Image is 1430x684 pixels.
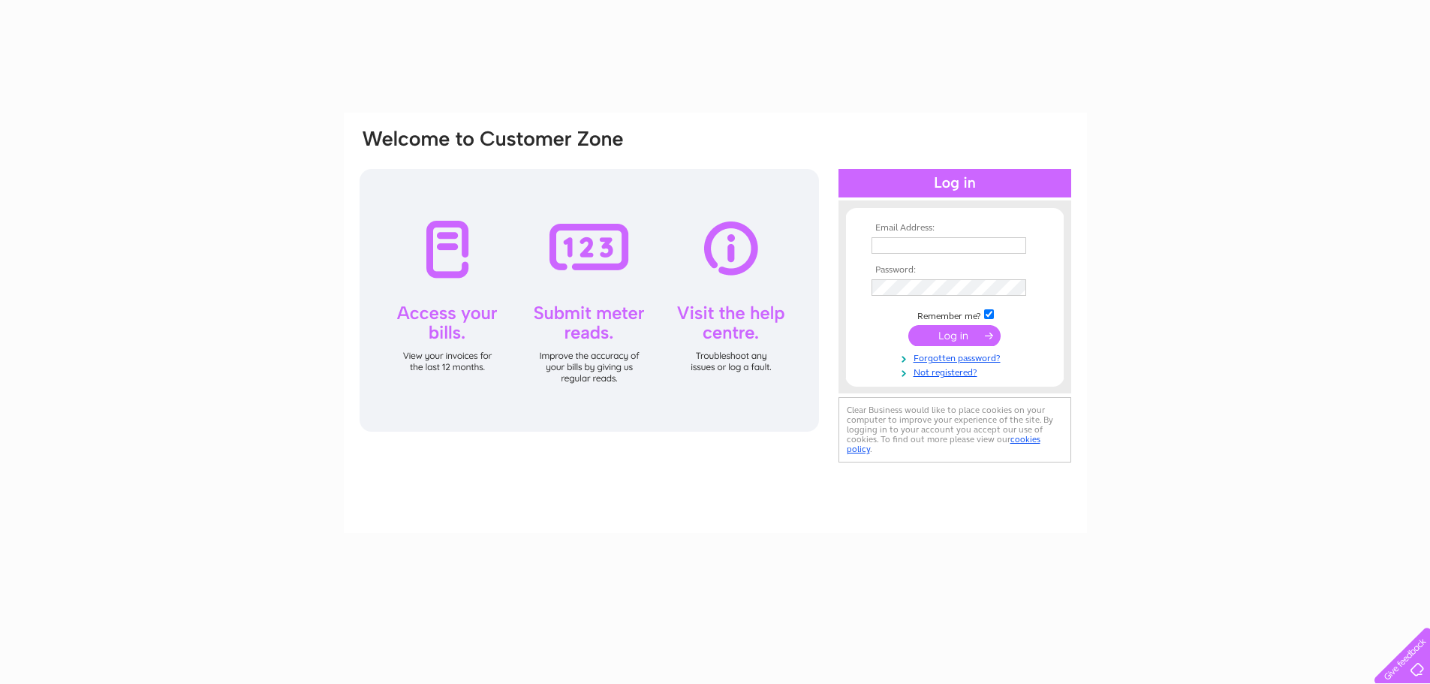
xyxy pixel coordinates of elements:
div: Clear Business would like to place cookies on your computer to improve your experience of the sit... [838,397,1071,463]
a: cookies policy [847,434,1040,454]
a: Not registered? [872,364,1042,378]
a: Forgotten password? [872,350,1042,364]
input: Submit [908,325,1001,346]
th: Password: [868,265,1042,276]
td: Remember me? [868,307,1042,322]
th: Email Address: [868,223,1042,234]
